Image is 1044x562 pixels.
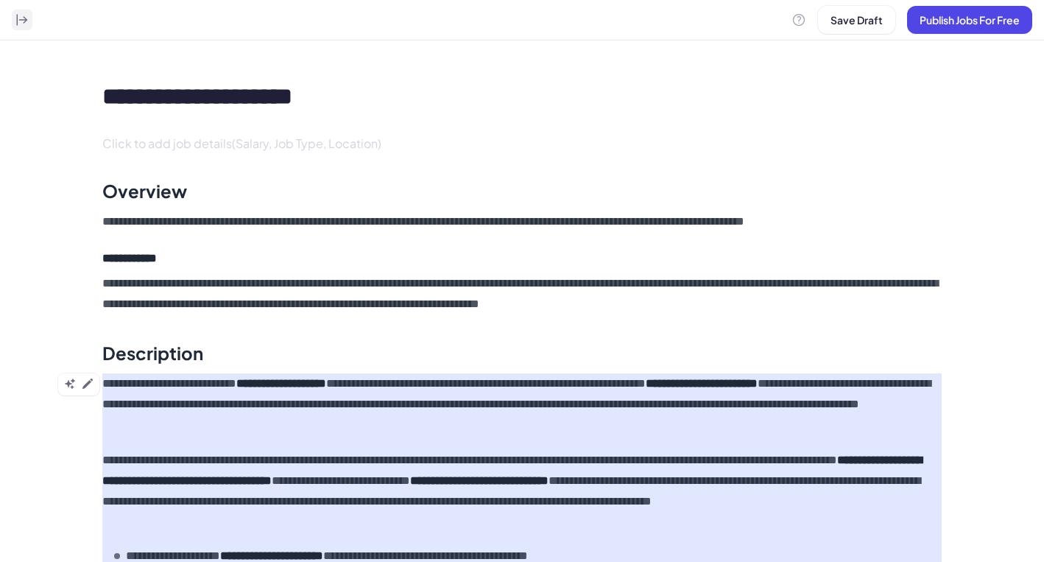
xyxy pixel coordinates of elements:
span: Save Draft [830,13,883,27]
div: Description [102,341,203,365]
span: Click to add job details(Salary, Job Type, Location) [102,136,381,151]
div: Overview [102,179,187,203]
button: Publish Jobs For Free [907,6,1032,34]
button: Save Draft [818,6,895,34]
span: Publish Jobs For Free [920,13,1020,27]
